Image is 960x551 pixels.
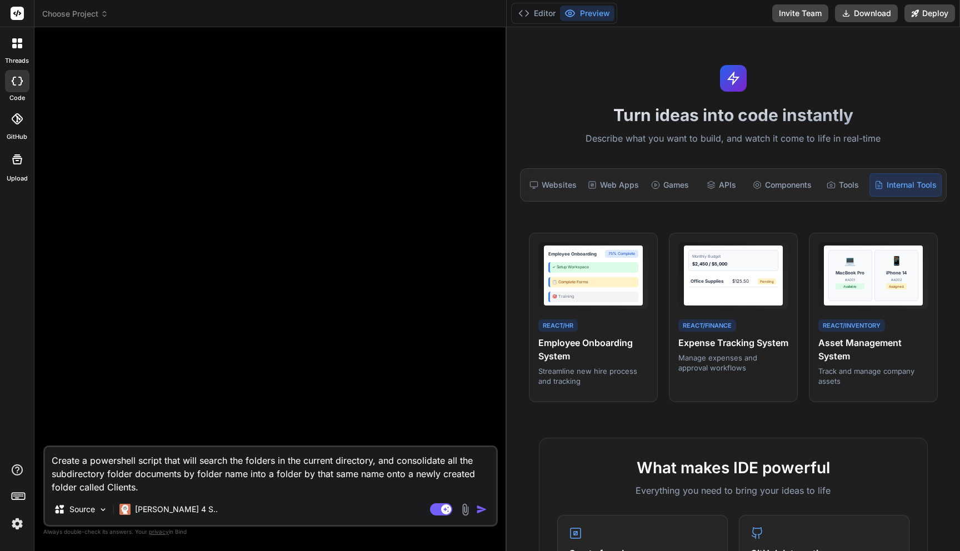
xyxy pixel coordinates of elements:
div: iPhone 14 [886,269,907,276]
div: #A001 [836,277,864,282]
div: Tools [818,173,867,197]
p: Always double-check its answers. Your in Bind [43,527,498,537]
div: React/HR [538,319,578,332]
label: code [9,93,25,103]
button: Editor [514,6,560,21]
img: icon [476,504,487,515]
div: 💻 [844,254,856,267]
img: attachment [459,503,472,516]
div: Web Apps [583,173,643,197]
p: Streamline new hire process and tracking [538,366,648,386]
div: Available [836,283,864,289]
div: $2,450 / $5,000 [692,261,774,267]
div: 📋 Complete Forms [548,277,638,288]
div: Games [646,173,694,197]
div: MacBook Pro [836,269,864,276]
button: Deploy [904,4,955,22]
h1: Turn ideas into code instantly [513,105,953,125]
button: Invite Team [772,4,828,22]
p: Describe what you want to build, and watch it come to life in real-time [513,132,953,146]
button: Download [835,4,898,22]
div: Employee Onboarding [548,251,597,257]
p: Track and manage company assets [818,366,928,386]
div: React/Inventory [818,319,885,332]
div: Monthly Budget [692,254,774,260]
label: Upload [7,174,28,183]
div: Office Supplies [691,278,723,284]
p: [PERSON_NAME] 4 S.. [135,504,218,515]
div: React/Finance [678,319,736,332]
span: privacy [149,528,169,535]
div: Assigned [886,283,907,289]
div: #A002 [886,277,907,282]
span: Choose Project [42,8,108,19]
img: Pick Models [98,505,108,514]
button: Preview [560,6,614,21]
div: $125.50 [732,278,749,284]
div: Internal Tools [869,173,942,197]
textarea: Create a powershell script that will search the folders in the current directory, and consolidate... [45,447,496,494]
div: 🎯 Training [548,292,638,302]
p: Source [69,504,95,515]
h4: Expense Tracking System [678,336,788,349]
div: APIs [697,173,746,197]
div: Websites [525,173,581,197]
p: Manage expenses and approval workflows [678,353,788,373]
h4: Employee Onboarding System [538,336,648,363]
div: Components [748,173,816,197]
img: Claude 4 Sonnet [119,504,131,515]
div: 📱 [891,254,902,267]
div: ✓ Setup Workspace [548,262,638,273]
label: GitHub [7,132,27,142]
h2: What makes IDE powerful [557,456,909,479]
div: Pending [758,278,776,284]
label: threads [5,56,29,66]
h4: Asset Management System [818,336,928,363]
img: settings [8,514,27,533]
p: Everything you need to bring your ideas to life [557,484,909,497]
